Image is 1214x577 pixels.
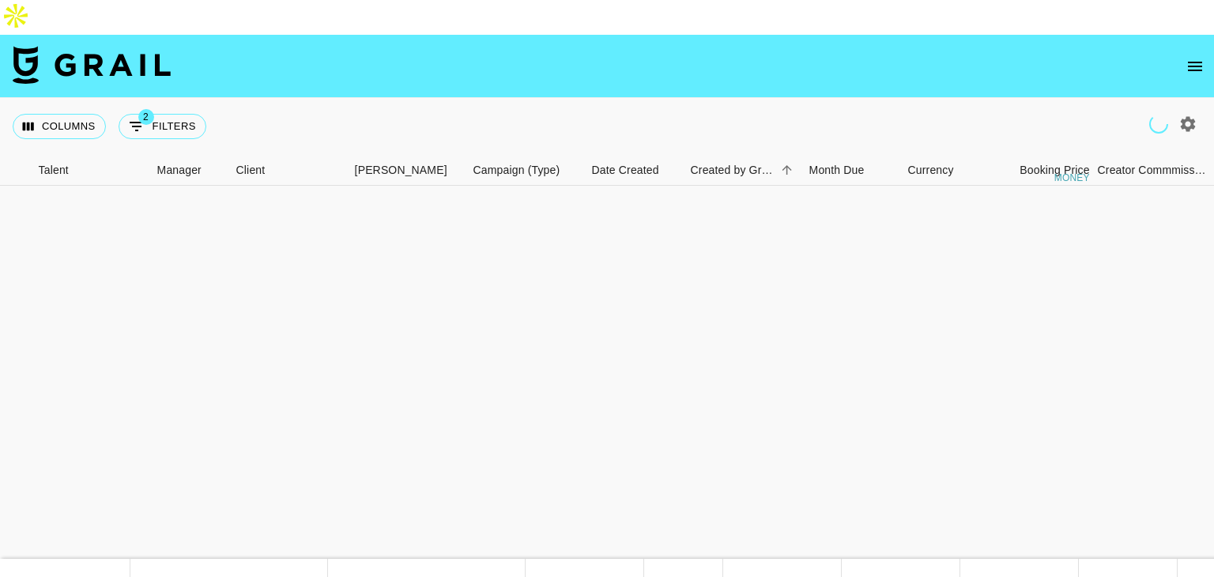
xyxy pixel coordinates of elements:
[1054,173,1090,183] div: money
[809,155,865,186] div: Month Due
[228,155,347,186] div: Client
[347,155,466,186] div: Booker
[683,155,801,186] div: Created by Grail Team
[1179,51,1211,82] button: open drawer
[39,155,69,186] div: Talent
[592,155,659,186] div: Date Created
[900,155,979,186] div: Currency
[584,155,683,186] div: Date Created
[13,46,171,84] img: Grail Talent
[776,159,798,181] button: Sort
[31,155,149,186] div: Talent
[355,155,447,186] div: [PERSON_NAME]
[157,155,202,186] div: Manager
[801,155,900,186] div: Month Due
[13,114,106,139] button: Select columns
[1098,155,1208,186] div: Creator Commmission Override
[138,109,154,125] span: 2
[691,155,776,186] div: Created by Grail Team
[119,114,206,139] button: Show filters
[236,155,266,186] div: Client
[1020,155,1089,186] div: Booking Price
[1149,115,1168,134] span: Refreshing users, campaigns...
[466,155,584,186] div: Campaign (Type)
[473,155,560,186] div: Campaign (Type)
[908,155,954,186] div: Currency
[149,155,228,186] div: Manager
